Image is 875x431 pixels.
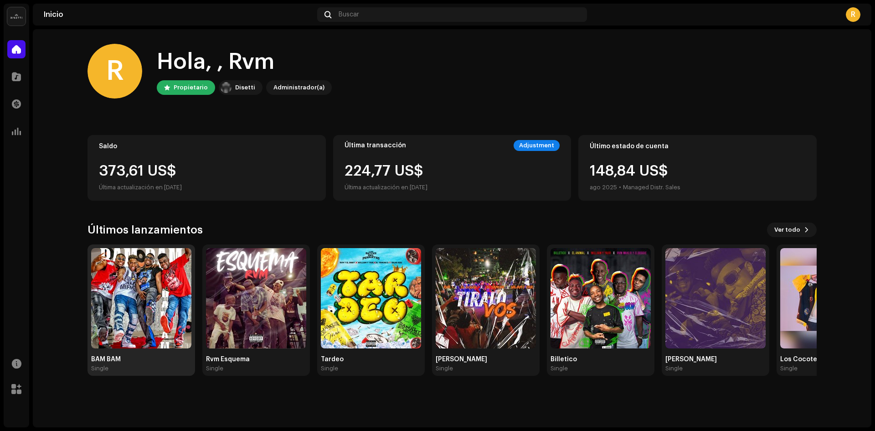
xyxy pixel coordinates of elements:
[339,11,359,18] span: Buscar
[578,135,817,201] re-o-card-value: Último estado de cuenta
[7,7,26,26] img: 02a7c2d3-3c89-4098-b12f-2ff2945c95ee
[99,143,314,150] div: Saldo
[87,223,203,237] h3: Últimos lanzamientos
[551,248,651,348] img: cce3664c-474a-4245-985d-3cb3b15e2d60
[780,365,798,372] div: Single
[87,135,326,201] re-o-card-value: Saldo
[321,248,421,348] img: 0f1d8609-a62b-4f57-9806-5b84ea6d783e
[436,356,536,363] div: [PERSON_NAME]
[619,182,621,193] div: •
[623,182,680,193] div: Managed Distr. Sales
[514,140,560,151] div: Adjustment
[551,365,568,372] div: Single
[273,82,324,93] div: Administrador(a)
[436,365,453,372] div: Single
[206,248,306,348] img: 6b2255c9-c6b8-4298-a16c-db9bc0e8ca62
[665,356,766,363] div: [PERSON_NAME]
[91,248,191,348] img: ae231de6-cba1-493b-902c-7558f6e3a9b6
[436,248,536,348] img: 2f6c9b32-fc3c-4911-b94e-0ce5a812fc19
[551,356,651,363] div: Billetico
[321,356,421,363] div: Tardeo
[91,365,108,372] div: Single
[345,142,406,149] div: Última transacción
[774,221,800,239] span: Ver todo
[99,182,314,193] div: Última actualización en [DATE]
[321,365,338,372] div: Single
[590,182,617,193] div: ago 2025
[206,356,306,363] div: Rvm Esquema
[665,365,683,372] div: Single
[206,365,223,372] div: Single
[221,82,232,93] img: 02a7c2d3-3c89-4098-b12f-2ff2945c95ee
[235,82,255,93] div: Disetti
[665,248,766,348] img: 8250cf1c-4d5a-4eba-b7ed-ff039635cc7d
[846,7,860,22] div: R
[174,82,208,93] div: Propietario
[345,182,427,193] div: Última actualización en [DATE]
[590,143,805,150] div: Último estado de cuenta
[87,44,142,99] div: R
[91,356,191,363] div: BAM BAM
[157,47,332,77] div: Hola, , Rvm
[767,223,817,237] button: Ver todo
[44,11,314,18] div: Inicio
